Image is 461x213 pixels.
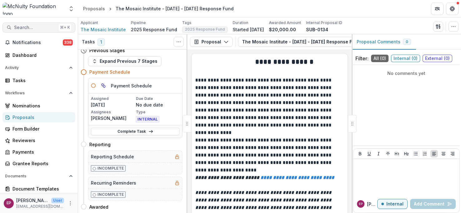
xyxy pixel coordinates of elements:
span: Documents [5,174,67,178]
button: Proposal [190,37,233,47]
div: Esther Park [7,201,11,205]
p: Incomplete [97,192,124,197]
button: Get Help [446,2,459,15]
button: Add Comment [410,199,456,209]
div: Proposals [12,114,70,121]
p: Pipeline [131,20,146,26]
span: Internal ( 0 ) [391,55,420,62]
span: Notifications [12,40,63,45]
p: [EMAIL_ADDRESS][DOMAIN_NAME] [16,204,64,209]
p: No comments yet [355,70,457,77]
div: Grantee Reports [12,160,70,167]
a: Dashboard [2,50,75,60]
a: The Mosaic Institute [81,26,126,33]
a: Form Builder [2,124,75,134]
p: Applicant [81,20,98,26]
button: Open Documents [2,171,75,181]
h4: Payment Schedule [89,69,130,75]
button: Align Left [430,150,438,157]
span: 0 [406,40,408,44]
span: Activity [5,66,67,70]
h4: Awarded [89,204,108,210]
button: View dependent tasks [98,81,108,91]
button: Bold [356,150,364,157]
span: 1 [97,38,105,46]
button: Align Right [449,150,456,157]
h5: Reporting Schedule [91,153,134,160]
button: Align Center [440,150,447,157]
div: Esther Park [359,202,363,206]
div: ⌘ + K [59,24,71,31]
p: Internal Proposal ID [306,20,342,26]
button: Bullet List [412,150,419,157]
span: All ( 0 ) [371,55,389,62]
p: [DATE] [91,102,135,108]
div: Payments [12,149,70,155]
button: Heading 2 [403,150,410,157]
span: External ( 0 ) [423,55,452,62]
span: INTERNAL [136,116,159,122]
p: No due date [136,102,180,108]
a: Nominations [2,101,75,111]
button: Underline [365,150,373,157]
p: Internal [386,201,404,207]
div: Tasks [12,77,70,84]
h3: Tasks [82,39,95,45]
p: Type [136,109,180,115]
p: User [51,198,64,203]
p: Assigned [91,96,135,102]
p: Tags [182,20,191,26]
p: Filter: [355,55,369,62]
span: 338 [63,39,73,46]
p: $20,000.00 [269,26,296,33]
div: Form Builder [12,126,70,132]
p: Due Date [136,96,180,102]
a: Proposals [81,4,107,13]
div: Nominations [12,102,70,109]
a: Proposals [2,112,75,122]
h4: Previous Stages [89,47,125,54]
button: Proposal Comments [352,34,416,50]
h5: Recurring Reminders [91,180,136,186]
h5: Payment Schedule [111,82,152,89]
span: 2025 Response Fund [185,27,225,32]
button: Ordered List [421,150,429,157]
img: McNulty Foundation logo [2,2,64,15]
div: Document Templates [12,186,70,192]
p: Started [DATE] [233,26,264,33]
button: Heading 1 [393,150,401,157]
span: Search... [14,25,56,30]
a: Payments [2,147,75,157]
p: 2025 Response Fund [131,26,177,33]
nav: breadcrumb [81,4,236,13]
span: Workflows [5,91,67,95]
div: Proposals [83,5,105,12]
button: Internal [377,199,408,209]
p: [PERSON_NAME] [91,115,135,121]
button: Expand Previous 7 Stages [88,56,161,66]
button: Strike [384,150,392,157]
div: The Mosaic Institute - [DATE] - [DATE] Response Fund [116,5,234,12]
h4: Reporting [89,141,111,148]
a: Complete Task [91,128,180,135]
button: Partners [431,2,444,15]
p: [PERSON_NAME] [367,201,377,207]
div: Reviewers [12,137,70,144]
a: Grantee Reports [2,158,75,169]
p: Duration [233,20,248,26]
p: Incomplete [97,166,124,171]
button: Toggle View Cancelled Tasks [174,37,184,47]
button: The Mosaic Institute - [DATE] - [DATE] Response Fund [238,37,379,47]
div: Dashboard [12,52,70,58]
p: Awarded Amount [269,20,301,26]
p: [PERSON_NAME] [16,197,49,204]
p: Assignees [91,109,135,115]
button: Notifications338 [2,37,75,47]
button: Open Activity [2,63,75,73]
a: Reviewers [2,135,75,146]
a: Document Templates [2,184,75,194]
button: Italicize [375,150,382,157]
button: More [67,200,74,207]
p: SUB-0134 [306,26,328,33]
